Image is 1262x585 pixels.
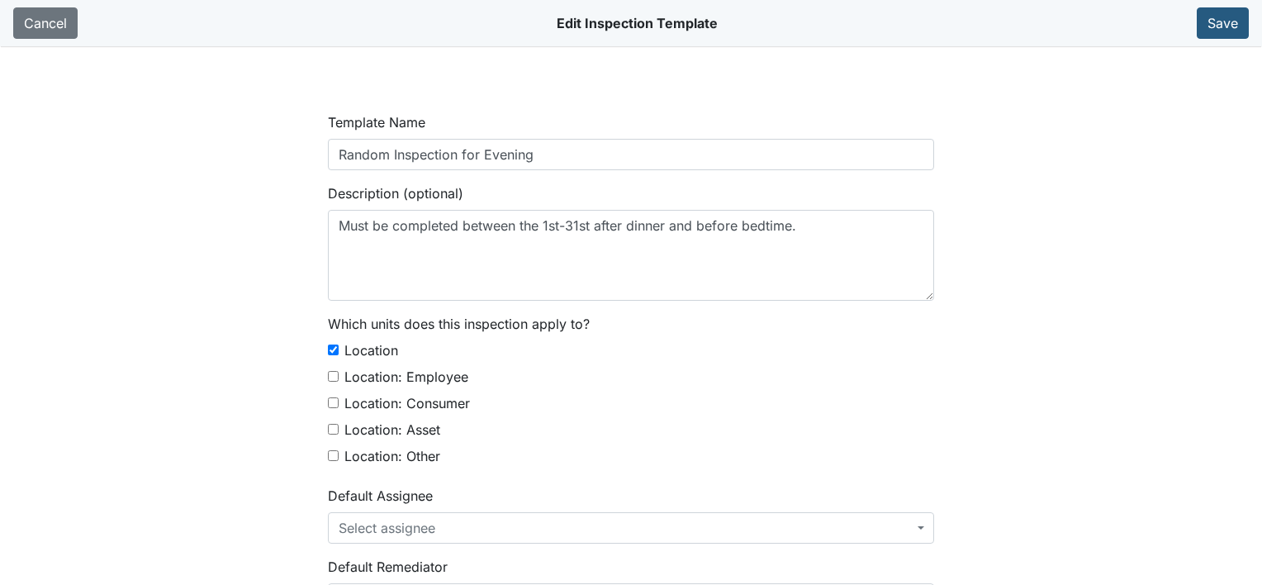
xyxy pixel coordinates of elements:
label: Location: Employee [344,367,468,387]
label: Which units does this inspection apply to? [328,314,590,334]
label: Location: Asset [344,420,440,440]
label: Location: Consumer [344,393,470,413]
label: Default Remediator [328,557,448,577]
div: Edit Inspection Template [557,7,718,40]
button: Save [1197,7,1249,39]
label: Default Assignee [328,486,433,506]
label: Location: Other [344,446,440,466]
a: Cancel [13,7,78,39]
input: Location: Asset [328,424,339,435]
input: Location: Consumer [328,397,339,408]
span: Select assignee [339,520,435,536]
label: Template Name [328,112,425,132]
input: Location: Other [328,450,339,461]
input: Location: Employee [328,371,339,382]
textarea: Must be completed between the 1st-31st after dinner and before bedtime. [328,210,934,301]
input: Location [328,345,339,355]
label: Description (optional) [328,183,463,203]
label: Location [344,340,398,360]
